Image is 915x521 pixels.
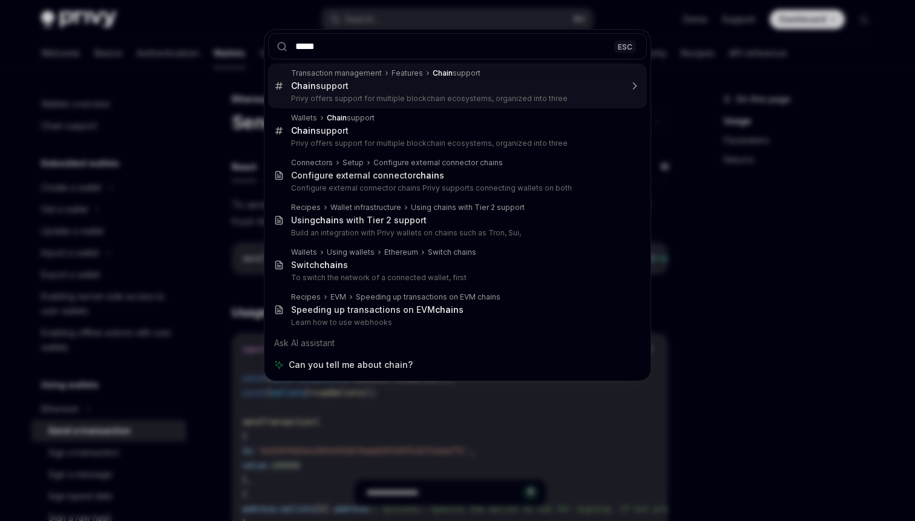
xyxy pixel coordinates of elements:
[291,215,427,226] div: Using s with Tier 2 support
[291,80,349,91] div: support
[343,158,364,168] div: Setup
[614,40,636,53] div: ESC
[330,203,401,212] div: Wallet infrastructure
[291,125,349,136] div: support
[435,304,459,315] b: chain
[433,68,480,78] div: support
[291,203,321,212] div: Recipes
[373,158,503,168] div: Configure external connector chains
[416,170,439,180] b: chain
[291,158,333,168] div: Connectors
[291,68,382,78] div: Transaction management
[291,292,321,302] div: Recipes
[291,304,464,315] div: Speeding up transactions on EVM s
[411,203,525,212] div: Using chains with Tier 2 support
[291,260,348,270] div: Switch s
[291,139,621,148] p: Privy offers support for multiple blockchain ecosystems, organized into three
[327,247,375,257] div: Using wallets
[291,94,621,103] p: Privy offers support for multiple blockchain ecosystems, organized into three
[291,228,621,238] p: Build an integration with Privy wallets on chains such as Tron, Sui,
[291,183,621,193] p: Configure external connector chains Privy supports connecting wallets on both
[315,215,339,225] b: chain
[356,292,500,302] div: Speeding up transactions on EVM chains
[384,247,418,257] div: Ethereum
[327,113,347,122] b: Chain
[320,260,343,270] b: chain
[291,247,317,257] div: Wallets
[291,80,316,91] b: Chain
[291,125,316,136] b: Chain
[433,68,453,77] b: Chain
[291,318,621,327] p: Learn how to use webhooks
[327,113,375,123] div: support
[291,113,317,123] div: Wallets
[291,273,621,283] p: To switch the network of a connected wallet, first
[392,68,423,78] div: Features
[268,332,647,354] div: Ask AI assistant
[428,247,476,257] div: Switch chains
[330,292,346,302] div: EVM
[289,359,413,371] span: Can you tell me about chain?
[291,170,444,181] div: Configure external connector s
